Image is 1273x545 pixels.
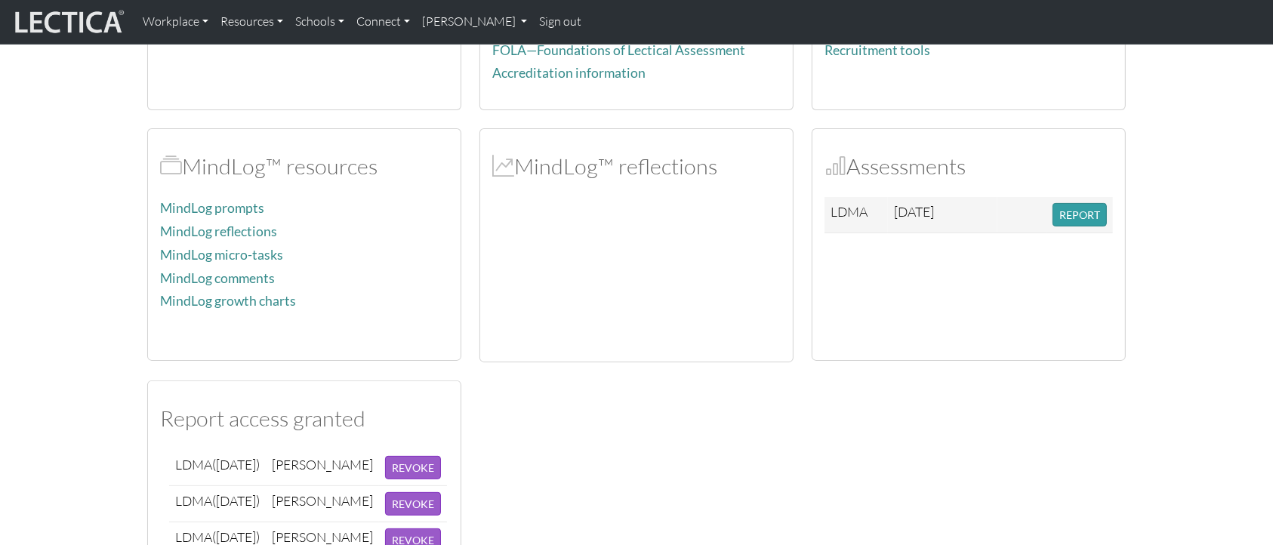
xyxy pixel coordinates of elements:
[533,6,587,38] a: Sign out
[212,492,260,509] span: ([DATE])
[160,223,277,239] a: MindLog reflections
[385,456,441,479] button: REVOKE
[492,153,781,180] h2: MindLog™ reflections
[825,153,1113,180] h2: Assessments
[137,6,214,38] a: Workplace
[212,528,260,545] span: ([DATE])
[825,197,888,233] td: LDMA
[492,65,646,81] a: Accreditation information
[492,42,745,58] a: FOLA—Foundations of Lectical Assessment
[214,6,289,38] a: Resources
[160,247,283,263] a: MindLog micro-tasks
[1053,203,1107,226] button: REPORT
[160,152,182,180] span: MindLog™ resources
[212,456,260,473] span: ([DATE])
[289,6,350,38] a: Schools
[169,450,266,486] td: LDMA
[825,42,930,58] a: Recruitment tools
[350,6,416,38] a: Connect
[272,456,373,473] div: [PERSON_NAME]
[160,153,448,180] h2: MindLog™ resources
[160,405,448,432] h2: Report access granted
[416,6,533,38] a: [PERSON_NAME]
[272,492,373,510] div: [PERSON_NAME]
[385,492,441,516] button: REVOKE
[160,293,296,309] a: MindLog growth charts
[11,8,125,36] img: lecticalive
[160,270,275,286] a: MindLog comments
[492,152,514,180] span: MindLog
[169,485,266,522] td: LDMA
[825,152,846,180] span: Assessments
[894,203,934,220] span: [DATE]
[160,200,264,216] a: MindLog prompts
